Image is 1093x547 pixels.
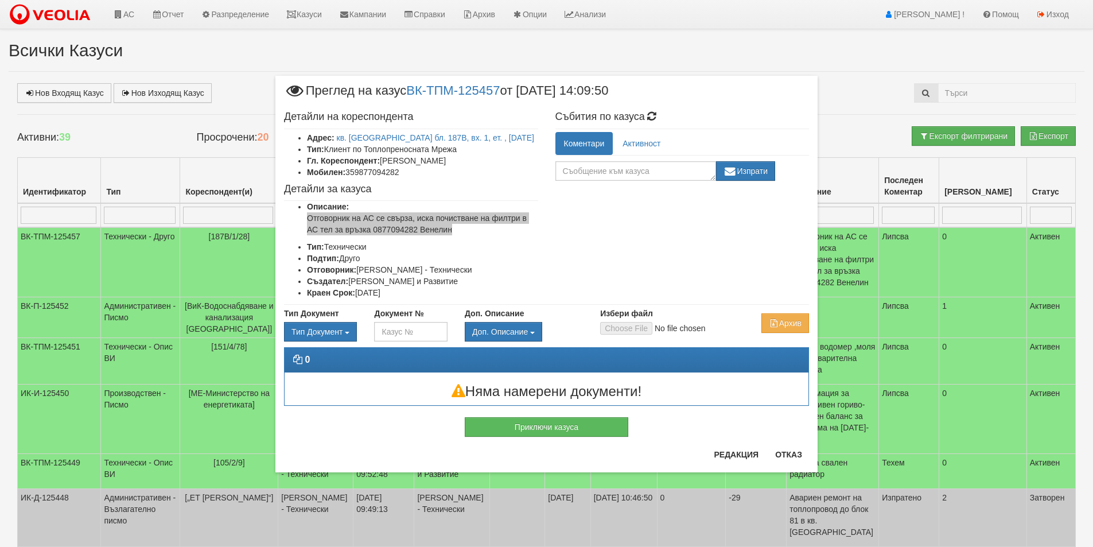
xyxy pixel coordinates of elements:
[284,308,339,319] label: Тип Документ
[307,143,538,155] li: Клиент по Топлопреносната Мрежа
[465,322,542,342] button: Доп. Описание
[465,417,628,437] button: Приключи казуса
[761,313,809,333] button: Архив
[307,133,334,142] b: Адрес:
[472,327,528,336] span: Доп. Описание
[285,384,808,399] h3: Няма намерени документи!
[284,184,538,195] h4: Детайли за казуса
[307,202,349,211] b: Описание:
[307,287,538,298] li: [DATE]
[465,308,524,319] label: Доп. Описание
[600,308,653,319] label: Избери файл
[307,145,324,154] b: Тип:
[307,288,355,297] b: Краен Срок:
[716,161,776,181] button: Изпрати
[307,264,538,276] li: [PERSON_NAME] - Технически
[307,168,345,177] b: Мобилен:
[307,155,538,166] li: [PERSON_NAME]
[307,156,380,165] b: Гл. Кореспондент:
[305,355,310,364] strong: 0
[307,212,538,235] p: Отговорник на АС се свърза, иска почистване на филтри в АС тел за връзка 0877094282 Венелин
[291,327,343,336] span: Тип Документ
[555,132,613,155] a: Коментари
[768,445,809,464] button: Отказ
[307,254,339,263] b: Подтип:
[307,242,324,251] b: Тип:
[307,253,538,264] li: Друго
[614,132,669,155] a: Активност
[284,322,357,342] button: Тип Документ
[307,277,348,286] b: Създател:
[307,265,356,274] b: Отговорник:
[374,322,447,342] input: Казус №
[337,133,534,142] a: кв. [GEOGRAPHIC_DATA] бл. 187В, вх. 1, ет. , [DATE]
[284,84,608,106] span: Преглед на казус от [DATE] 14:09:50
[707,445,765,464] button: Редакция
[284,111,538,123] h4: Детайли на кореспондента
[284,322,357,342] div: Двоен клик, за изчистване на избраната стойност.
[555,111,810,123] h4: Събития по казуса
[307,166,538,178] li: 359877094282
[406,83,500,97] a: ВК-ТПМ-125457
[307,241,538,253] li: Технически
[307,276,538,287] li: [PERSON_NAME] и Развитие
[465,322,583,342] div: Двоен клик, за изчистване на избраната стойност.
[374,308,423,319] label: Документ №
